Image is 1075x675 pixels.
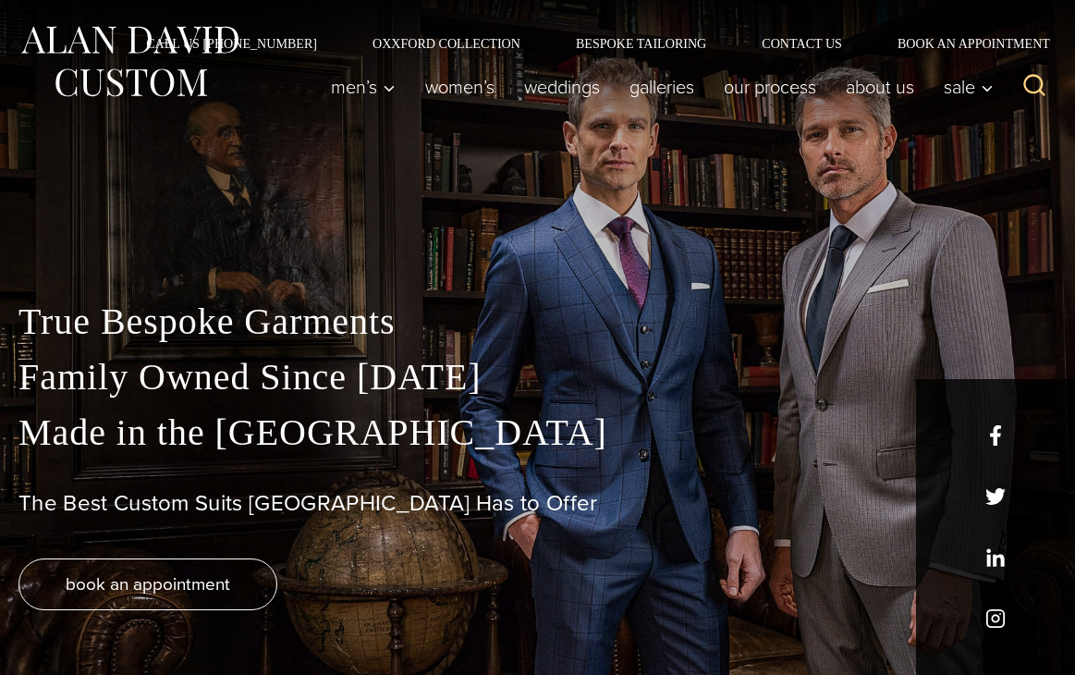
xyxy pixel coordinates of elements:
a: Contact Us [734,37,870,50]
a: Oxxford Collection [345,37,548,50]
span: Men’s [331,78,396,96]
a: Our Process [709,68,831,105]
a: Galleries [615,68,709,105]
a: book an appointment [18,558,277,610]
a: Women’s [410,68,509,105]
span: Sale [944,78,994,96]
button: View Search Form [1012,65,1057,109]
a: About Us [831,68,929,105]
a: Call Us [PHONE_NUMBER] [118,37,345,50]
a: Bespoke Tailoring [548,37,734,50]
h1: The Best Custom Suits [GEOGRAPHIC_DATA] Has to Offer [18,490,1057,517]
a: Book an Appointment [870,37,1057,50]
a: weddings [509,68,615,105]
p: True Bespoke Garments Family Owned Since [DATE] Made in the [GEOGRAPHIC_DATA] [18,294,1057,460]
img: Alan David Custom [18,20,240,103]
nav: Primary Navigation [316,68,1003,105]
span: book an appointment [66,571,230,597]
nav: Secondary Navigation [118,37,1057,50]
